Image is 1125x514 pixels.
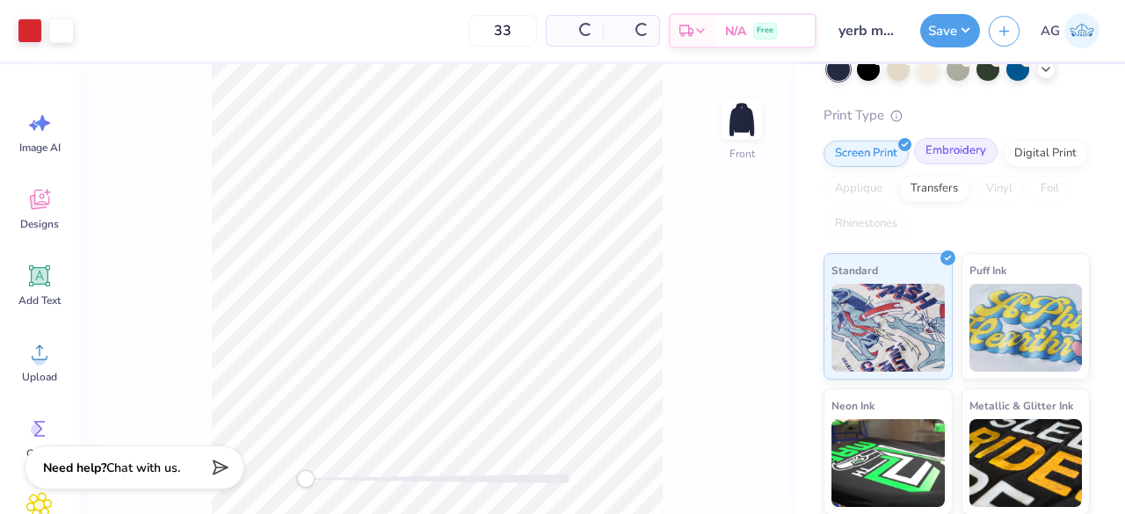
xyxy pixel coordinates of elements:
[824,176,894,202] div: Applique
[969,261,1006,279] span: Puff Ink
[1064,13,1100,48] img: Akshika Gurao
[824,211,909,237] div: Rhinestones
[824,105,1090,126] div: Print Type
[18,293,61,308] span: Add Text
[106,460,180,476] span: Chat with us.
[831,261,878,279] span: Standard
[729,146,755,162] div: Front
[22,370,57,384] span: Upload
[468,15,537,47] input: – –
[969,396,1073,415] span: Metallic & Glitter Ink
[43,460,106,476] strong: Need help?
[757,25,773,37] span: Free
[969,419,1083,507] img: Metallic & Glitter Ink
[297,470,315,488] div: Accessibility label
[20,217,59,231] span: Designs
[824,141,909,167] div: Screen Print
[831,284,945,372] img: Standard
[1033,13,1107,48] a: AG
[975,176,1024,202] div: Vinyl
[19,141,61,155] span: Image AI
[831,396,875,415] span: Neon Ink
[825,13,911,48] input: Untitled Design
[831,419,945,507] img: Neon Ink
[914,138,998,164] div: Embroidery
[725,22,746,40] span: N/A
[1041,21,1060,41] span: AG
[899,176,969,202] div: Transfers
[724,102,759,137] img: Front
[1029,176,1071,202] div: Foil
[920,14,980,47] button: Save
[1003,141,1088,167] div: Digital Print
[969,284,1083,372] img: Puff Ink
